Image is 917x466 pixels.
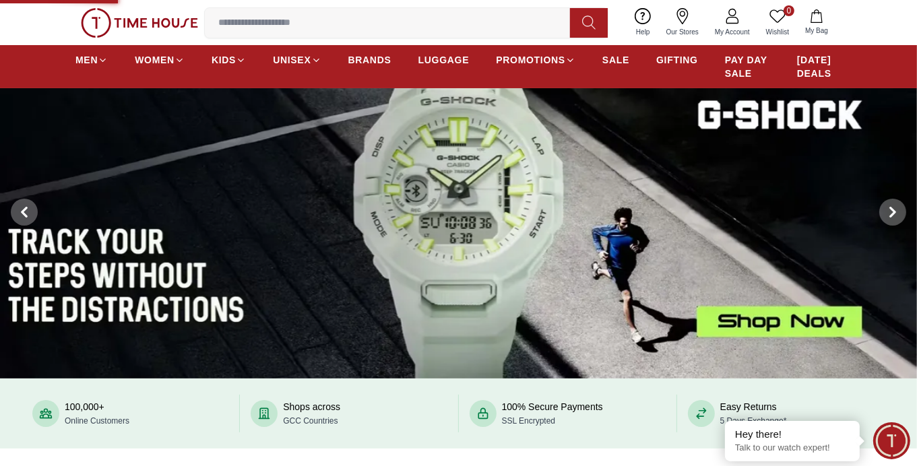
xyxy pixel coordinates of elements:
[283,416,338,426] span: GCC Countries
[758,5,797,40] a: 0Wishlist
[75,48,108,72] a: MEN
[273,53,311,67] span: UNISEX
[797,7,836,38] button: My Bag
[709,27,755,37] span: My Account
[502,400,603,427] div: 100% Secure Payments
[661,27,704,37] span: Our Stores
[348,53,391,67] span: BRANDS
[418,53,470,67] span: LUGGAGE
[602,53,629,67] span: SALE
[735,428,850,441] div: Hey there!
[502,416,556,426] span: SSL Encrypted
[800,26,833,36] span: My Bag
[273,48,321,72] a: UNISEX
[797,48,842,86] a: [DATE] DEALS
[656,48,698,72] a: GIFTING
[784,5,794,16] span: 0
[761,27,794,37] span: Wishlist
[75,53,98,67] span: MEN
[725,48,770,86] a: PAY DAY SALE
[65,416,129,426] span: Online Customers
[797,53,842,80] span: [DATE] DEALS
[418,48,470,72] a: LUGGAGE
[212,48,246,72] a: KIDS
[658,5,707,40] a: Our Stores
[135,48,185,72] a: WOMEN
[631,27,656,37] span: Help
[602,48,629,72] a: SALE
[212,53,236,67] span: KIDS
[65,400,129,427] div: 100,000+
[873,422,910,459] div: Chat Widget
[725,53,770,80] span: PAY DAY SALE
[348,48,391,72] a: BRANDS
[496,53,565,67] span: PROMOTIONS
[720,400,787,427] div: Easy Returns
[628,5,658,40] a: Help
[135,53,175,67] span: WOMEN
[81,8,198,38] img: ...
[656,53,698,67] span: GIFTING
[283,400,340,427] div: Shops across
[720,416,787,426] span: 5 Days Exchange*
[735,442,850,454] p: Talk to our watch expert!
[496,48,575,72] a: PROMOTIONS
